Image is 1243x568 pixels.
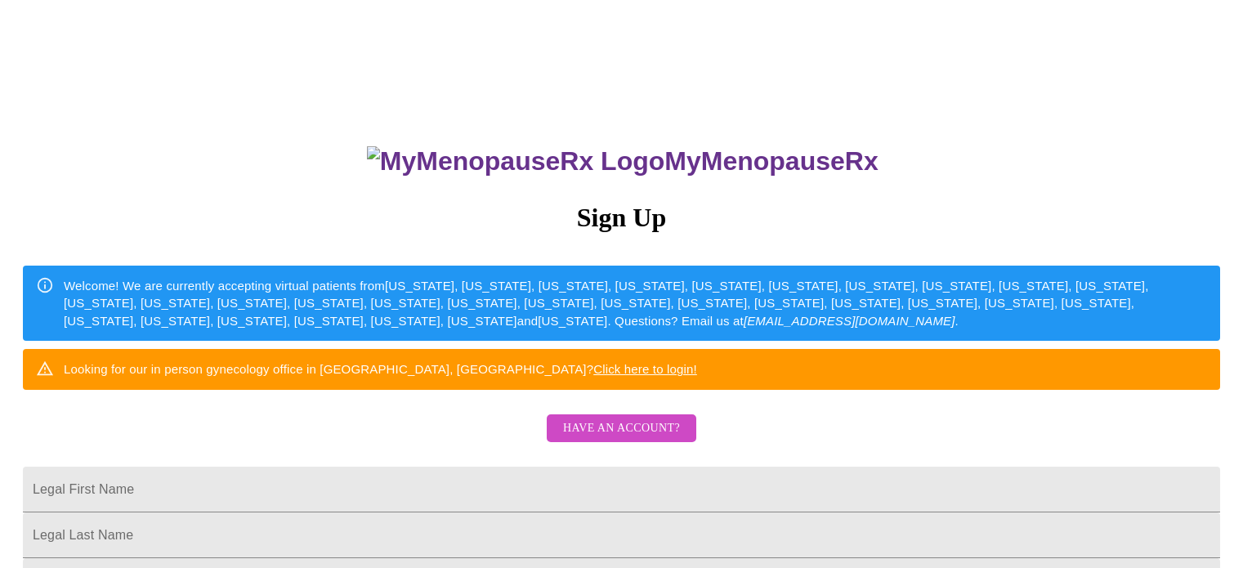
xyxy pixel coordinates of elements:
h3: Sign Up [23,203,1220,233]
span: Have an account? [563,418,680,439]
h3: MyMenopauseRx [25,146,1221,177]
button: Have an account? [547,414,696,443]
a: Click here to login! [593,362,697,376]
div: Welcome! We are currently accepting virtual patients from [US_STATE], [US_STATE], [US_STATE], [US... [64,271,1207,336]
a: Have an account? [543,432,700,446]
img: MyMenopauseRx Logo [367,146,664,177]
div: Looking for our in person gynecology office in [GEOGRAPHIC_DATA], [GEOGRAPHIC_DATA]? [64,354,697,384]
em: [EMAIL_ADDRESS][DOMAIN_NAME] [744,314,955,328]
